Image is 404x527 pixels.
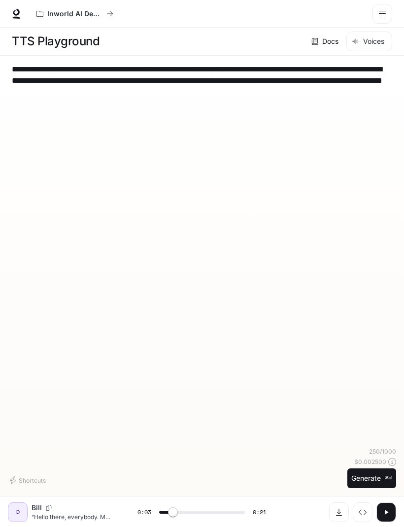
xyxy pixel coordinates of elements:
p: $ 0.002500 [354,458,386,466]
button: Download audio [329,502,349,522]
button: Copy Voice ID [42,505,56,511]
span: 0:21 [253,507,267,517]
button: open drawer [372,4,392,24]
h1: TTS Playground [12,32,100,51]
button: Shortcuts [8,472,50,488]
p: Bill [32,503,42,513]
p: Inworld AI Demos [47,10,102,18]
button: All workspaces [32,4,118,24]
button: Inspect [353,502,372,522]
div: D [10,504,26,520]
span: 0:03 [137,507,151,517]
button: Voices [346,32,392,51]
p: ⌘⏎ [385,475,392,481]
p: 250 / 1000 [369,447,396,456]
p: “Hello there, everybody. My name’s [PERSON_NAME], and I’ll be your guide tonight. This story is a... [32,513,114,521]
a: Docs [309,32,342,51]
button: Generate⌘⏎ [347,468,396,489]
